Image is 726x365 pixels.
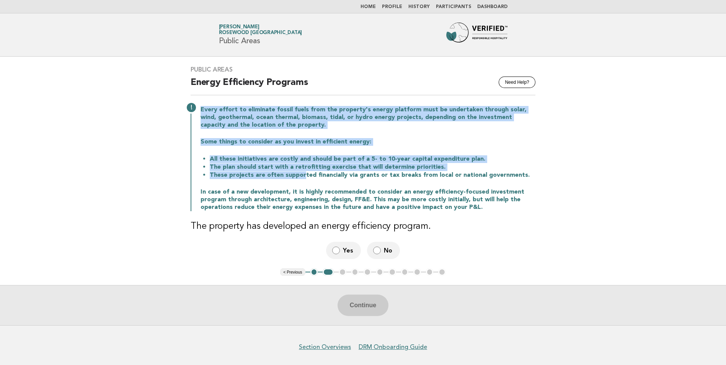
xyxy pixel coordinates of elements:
a: [PERSON_NAME]Rosewood [GEOGRAPHIC_DATA] [219,24,302,35]
button: < Previous [280,268,305,276]
img: Forbes Travel Guide [446,23,507,47]
a: Home [361,5,376,9]
span: Yes [343,246,355,254]
a: DRM Onboarding Guide [359,343,427,351]
button: 2 [323,268,334,276]
h2: Energy Efficiency Programs [191,77,535,95]
button: Need Help? [499,77,535,88]
a: Participants [436,5,471,9]
a: Section Overviews [299,343,351,351]
h3: The property has developed an energy efficiency program. [191,220,535,233]
a: Profile [382,5,402,9]
li: The plan should start with a retrofitting exercise that will determine priorities. [210,163,535,171]
button: 1 [310,268,318,276]
a: Dashboard [477,5,507,9]
li: These projects are often supported financially via grants or tax breaks from local or national go... [210,171,535,179]
p: Every effort to eliminate fossil fuels from the property's energy platform must be undertaken thr... [201,106,535,129]
li: All these initiatives are costly and should be part of a 5- to 10-year capital expenditure plan. [210,155,535,163]
input: No [373,246,381,254]
input: Yes [332,246,340,254]
span: Rosewood [GEOGRAPHIC_DATA] [219,31,302,36]
span: No [384,246,394,254]
a: History [408,5,430,9]
p: In case of a new development, it is highly recommended to consider an energy efficiency-focused i... [201,188,535,211]
p: Some things to consider as you invest in efficient energy: [201,138,535,146]
h3: Public Areas [191,66,535,73]
h1: Public Areas [219,25,302,45]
